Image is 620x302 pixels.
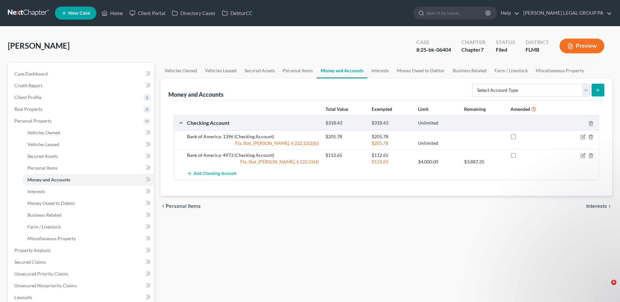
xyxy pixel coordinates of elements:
strong: Total Value [326,106,348,112]
div: $4,000.00 [415,159,461,165]
div: Case [416,39,451,46]
div: Filed [496,46,515,54]
a: Interests [22,186,154,197]
span: Business Related [27,212,61,218]
a: Case Dashboard [9,68,154,80]
a: [PERSON_NAME] LEGAL GROUP PA [520,7,612,19]
a: Money and Accounts [22,174,154,186]
a: Directory Cases [169,7,219,19]
a: Personal Items [279,63,317,78]
span: Case Dashboard [14,71,48,76]
div: Fla. Stat. [PERSON_NAME]. § 222.11(2)(b) [184,140,322,146]
a: Personal Items [22,162,154,174]
div: $112.65 [368,152,414,159]
span: Interests [27,189,45,194]
a: Farm / Livestock [491,63,532,78]
a: Vehicles Leased [201,63,241,78]
span: Secured Assets [27,153,58,159]
a: Secured Assets [241,63,279,78]
span: Personal Property [14,118,52,124]
div: Fla. Stat. [PERSON_NAME]. § 222.25(4) [184,159,322,165]
a: Interests [367,63,393,78]
a: Credit Report [9,80,154,92]
button: chevron_left Personal Items [160,204,201,209]
span: Vehicles Leased [27,142,59,147]
a: Business Related [449,63,491,78]
a: Secured Assets [22,150,154,162]
a: DebtorCC [219,7,256,19]
span: Client Profile [14,94,42,100]
a: Property Analysis [9,244,154,256]
span: Unsecured Priority Claims [14,271,68,277]
span: Money Owed to Debtor [27,200,75,206]
span: Real Property [14,106,42,112]
span: Personal Items [27,165,58,171]
a: Unsecured Priority Claims [9,268,154,280]
div: Bank of America: 4973 (Checking Account) [184,152,322,159]
button: Preview [560,39,604,53]
span: [PERSON_NAME] [8,41,70,50]
div: Unlimited [415,120,461,126]
div: $318.43 [368,120,414,126]
div: District [526,39,549,46]
div: Checking Account [184,119,322,126]
div: Money and Accounts [168,91,224,98]
button: Add Checking Account [187,168,236,180]
a: Vehicles Leased [22,139,154,150]
a: Money Owed to Debtor [393,63,449,78]
span: Miscellaneous Property [27,236,76,241]
strong: Limit [418,106,428,112]
span: Farm / Livestock [27,224,61,229]
span: Personal Items [166,204,201,209]
a: Unsecured Nonpriority Claims [9,280,154,292]
a: Farm / Livestock [22,221,154,233]
span: Lawsuits [14,294,32,300]
strong: Amended [511,106,530,112]
a: Secured Claims [9,256,154,268]
a: Vehicles Owned [160,63,201,78]
span: 7 [481,46,484,53]
div: $112.65 [322,152,368,159]
a: Client Portal [126,7,169,19]
span: Property Analysis [14,247,51,253]
span: Add Checking Account [193,171,236,176]
span: Unsecured Nonpriority Claims [14,283,77,288]
div: FLMB [526,46,549,54]
a: Help [497,7,519,19]
span: Vehicles Owned [27,130,60,135]
div: $3,887.35 [461,159,507,165]
strong: Exempted [372,106,392,112]
strong: Remaining [464,106,486,112]
div: Chapter [461,39,485,46]
a: Business Related [22,209,154,221]
div: Status [496,39,515,46]
a: Money and Accounts [317,63,367,78]
a: Money Owed to Debtor [22,197,154,209]
a: Vehicles Owned [22,127,154,139]
iframe: Intercom live chat [598,280,613,295]
div: Chapter [461,46,485,54]
input: Search by name... [427,7,486,19]
a: Miscellaneous Property [22,233,154,244]
div: 8:25-bk-06404 [416,46,451,54]
div: Bank of America: 1396 (Checking Account) [184,133,322,140]
span: New Case [68,11,90,16]
i: chevron_left [160,204,166,209]
span: Secured Claims [14,259,46,265]
div: Unlimited [415,140,461,146]
div: $205.78 [322,133,368,140]
div: $205.78 [368,133,414,140]
a: Home [98,7,126,19]
div: $112.65 [368,159,414,165]
a: Miscellaneous Property [532,63,588,78]
span: Credit Report [14,83,42,88]
div: $318.43 [322,120,368,126]
div: $205.78 [368,140,414,146]
span: Money and Accounts [27,177,70,182]
span: 6 [611,280,616,285]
